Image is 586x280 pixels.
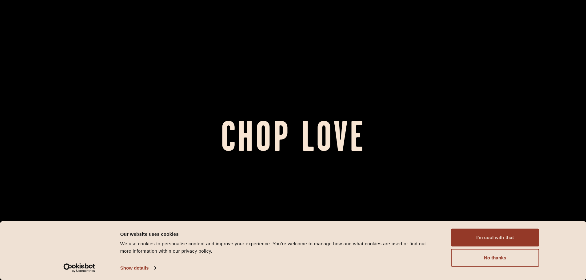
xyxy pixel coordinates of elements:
[120,240,437,255] div: We use cookies to personalise content and improve your experience. You're welcome to manage how a...
[120,263,156,273] a: Show details
[451,229,539,246] button: I'm cool with that
[120,230,437,238] div: Our website uses cookies
[52,263,106,273] a: Usercentrics Cookiebot - opens in a new window
[451,249,539,267] button: No thanks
